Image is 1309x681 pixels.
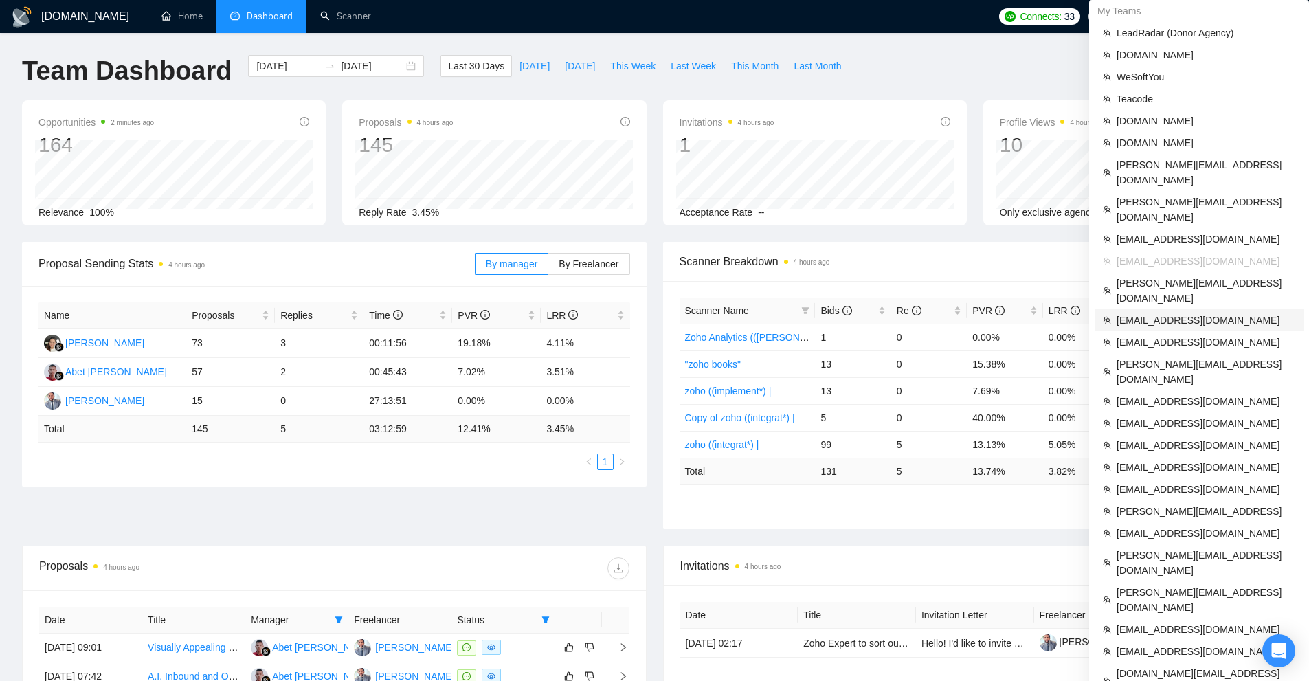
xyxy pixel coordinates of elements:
span: Opportunities [38,114,154,131]
th: Freelancer [1034,602,1152,629]
a: [PERSON_NAME] [1040,636,1139,647]
button: This Week [603,55,663,77]
img: AS [354,639,371,656]
span: right [607,643,628,652]
h1: Team Dashboard [22,55,232,87]
span: Last Week [671,58,716,74]
td: 0.00% [1043,404,1119,431]
img: gigradar-bm.png [54,342,64,352]
td: 5 [891,458,967,484]
td: 0.00% [541,387,629,416]
span: 33 [1064,9,1075,24]
span: info-circle [1071,306,1080,315]
span: dislike [585,642,594,653]
span: team [1103,485,1111,493]
span: info-circle [300,117,309,126]
td: 19.18% [452,329,541,358]
span: [EMAIL_ADDRESS][DOMAIN_NAME] [1117,394,1295,409]
span: info-circle [941,117,950,126]
td: Zoho Expert to sort out our account and our emails [798,629,916,658]
td: 0 [891,404,967,431]
a: AMAbet [PERSON_NAME] [44,366,167,377]
span: [DATE] [565,58,595,74]
button: Last 30 Days [440,55,512,77]
td: 3 [275,329,363,358]
td: 0 [891,324,967,350]
td: Total [38,416,186,443]
span: Invitations [680,557,1271,574]
span: like [564,642,574,653]
a: zoho ((implement*) | [685,386,772,397]
th: Invitation Letter [916,602,1034,629]
span: right [607,671,628,681]
td: 27:13:51 [363,387,452,416]
th: Title [142,607,245,634]
span: [PERSON_NAME][EMAIL_ADDRESS][DOMAIN_NAME] [1117,548,1295,578]
span: filter [539,610,552,630]
span: [EMAIL_ADDRESS][DOMAIN_NAME] [1117,254,1295,269]
span: [EMAIL_ADDRESS][DOMAIN_NAME] [1117,313,1295,328]
div: 164 [38,132,154,158]
td: 0.00% [1043,350,1119,377]
span: team [1103,73,1111,81]
span: team [1103,168,1111,177]
span: Bids [820,305,851,316]
img: gigradar-bm.png [261,647,271,656]
input: End date [341,58,403,74]
td: [DATE] 02:17 [680,629,798,658]
th: Manager [245,607,348,634]
td: 1 [815,324,891,350]
span: dashboard [230,11,240,21]
span: Acceptance Rate [680,207,753,218]
span: [DOMAIN_NAME] [1117,47,1295,63]
span: [EMAIL_ADDRESS][DOMAIN_NAME] [1117,644,1295,659]
td: 3.82 % [1043,458,1119,484]
span: WeSoftYou [1117,69,1295,85]
span: message [462,643,471,651]
img: AS [44,392,61,410]
span: download [608,563,629,574]
span: Re [897,305,921,316]
div: [PERSON_NAME] [65,335,144,350]
td: 5.05% [1043,431,1119,458]
div: 145 [359,132,453,158]
a: AMAbet [PERSON_NAME] [251,670,374,681]
td: 13.74 % [967,458,1042,484]
span: filter [801,306,809,315]
span: [DOMAIN_NAME] [1117,113,1295,129]
td: 00:45:43 [363,358,452,387]
span: LeadRadar (Donor Agency) [1117,25,1295,41]
time: 4 hours ago [738,119,774,126]
div: Open Intercom Messenger [1262,634,1295,667]
td: 3.45 % [541,416,629,443]
span: [PERSON_NAME][EMAIL_ADDRESS][DOMAIN_NAME] [1117,157,1295,188]
th: Date [680,602,798,629]
a: 1 [598,454,613,469]
span: team [1103,287,1111,295]
span: [EMAIL_ADDRESS][DOMAIN_NAME] [1117,438,1295,453]
span: [PERSON_NAME][EMAIL_ADDRESS][DOMAIN_NAME] [1117,357,1295,387]
span: team [1103,397,1111,405]
button: This Month [724,55,786,77]
td: 7.02% [452,358,541,387]
span: -- [758,207,764,218]
time: 4 hours ago [103,563,139,571]
img: gigradar-bm.png [54,371,64,381]
a: LA[PERSON_NAME] [44,337,144,348]
time: 4 hours ago [417,119,454,126]
a: Zoho Expert to sort out our account and our emails [803,638,1020,649]
span: filter [541,616,550,624]
button: [DATE] [557,55,603,77]
span: [EMAIL_ADDRESS][DOMAIN_NAME] [1117,232,1295,247]
span: filter [335,616,343,624]
span: [EMAIL_ADDRESS][DOMAIN_NAME] [1117,622,1295,637]
img: logo [11,6,33,28]
span: eye [487,643,495,651]
td: 0.00% [967,324,1042,350]
div: Abet [PERSON_NAME] [65,364,167,379]
span: Scanner Name [685,305,749,316]
span: team [1103,463,1111,471]
input: Start date [256,58,319,74]
span: By Freelancer [559,258,618,269]
span: LRR [1049,305,1080,316]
